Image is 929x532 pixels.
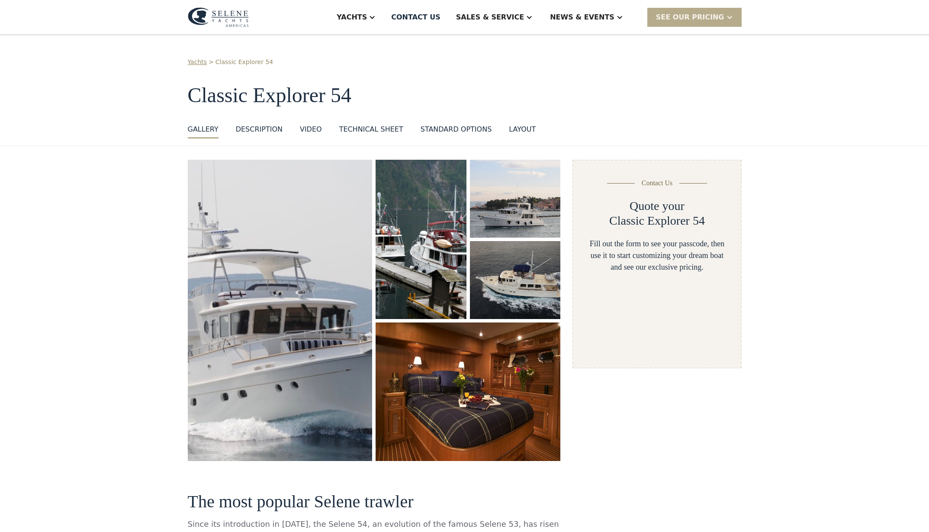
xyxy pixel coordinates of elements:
[587,238,726,273] div: Fill out the form to see your passcode, then use it to start customizing your dream boat and see ...
[470,241,561,319] a: open lightbox
[188,492,561,511] h3: The most popular Selene trawler
[550,12,614,23] div: News & EVENTS
[188,58,207,67] a: Yachts
[470,160,561,238] img: 50 foot motor yacht
[376,322,560,461] img: 50 foot motor yacht
[339,124,403,139] a: Technical sheet
[188,160,373,461] a: open lightbox
[456,12,524,23] div: Sales & Service
[188,124,219,139] a: GALLERY
[300,124,322,135] div: VIDEO
[470,241,561,319] img: 50 foot motor yacht
[647,8,742,26] div: SEE Our Pricing
[339,124,403,135] div: Technical sheet
[656,12,724,23] div: SEE Our Pricing
[188,160,373,461] img: 50 foot motor yacht
[421,124,492,135] div: standard options
[421,124,492,139] a: standard options
[337,12,367,23] div: Yachts
[376,160,466,319] img: 50 foot motor yacht
[509,124,536,139] a: layout
[630,199,685,213] h2: Quote your
[509,124,536,135] div: layout
[609,213,705,228] h2: Classic Explorer 54
[470,160,561,238] a: open lightbox
[391,12,440,23] div: Contact US
[215,58,273,67] a: Classic Explorer 54
[188,84,742,107] h1: Classic Explorer 54
[188,7,249,27] img: logo
[587,285,726,350] iframe: Form 0
[209,58,214,67] div: >
[376,322,560,461] a: open lightbox
[376,160,466,319] a: open lightbox
[572,160,741,368] form: Yacht Detail Page form
[300,124,322,139] a: VIDEO
[188,124,219,135] div: GALLERY
[642,178,673,188] div: Contact Us
[236,124,283,139] a: DESCRIPTION
[236,124,283,135] div: DESCRIPTION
